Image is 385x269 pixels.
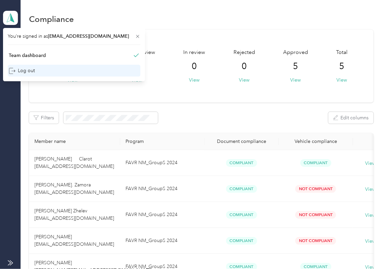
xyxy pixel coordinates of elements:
[328,112,374,124] button: Edit columns
[184,49,205,57] span: In review
[34,156,114,169] span: [PERSON_NAME] Clarot [EMAIL_ADDRESS][DOMAIN_NAME]
[295,211,336,219] span: Not Compliant
[347,231,385,269] iframe: Everlance-gr Chat Button Frame
[192,61,197,72] span: 0
[242,61,247,72] span: 0
[29,112,59,124] button: Filters
[295,237,336,245] span: Not Compliant
[226,237,257,245] span: Compliant
[233,49,255,57] span: Rejected
[120,133,204,150] th: Program
[120,176,204,202] td: FAVR NM_GroupS 2024
[239,77,249,84] button: View
[34,234,114,247] span: [PERSON_NAME] [EMAIL_ADDRESS][DOMAIN_NAME]
[210,139,273,144] div: Document compliance
[189,77,200,84] button: View
[9,67,35,74] div: Log out
[120,150,204,176] td: FAVR NM_GroupS 2024
[226,159,257,167] span: Compliant
[9,52,46,59] div: Team dashboard
[226,211,257,219] span: Compliant
[339,61,344,72] span: 5
[34,182,114,195] span: [PERSON_NAME]. Zamora [EMAIL_ADDRESS][DOMAIN_NAME]
[293,61,298,72] span: 5
[283,49,308,57] span: Approved
[120,202,204,228] td: FAVR NM_GroupS 2024
[336,77,347,84] button: View
[29,133,120,150] th: Member name
[300,159,331,167] span: Compliant
[295,185,336,193] span: Not Compliant
[34,208,114,221] span: [PERSON_NAME] Zhelev [EMAIL_ADDRESS][DOMAIN_NAME]
[226,185,257,193] span: Compliant
[120,228,204,254] td: FAVR NM_GroupS 2024
[48,33,129,39] span: [EMAIL_ADDRESS][DOMAIN_NAME]
[290,77,301,84] button: View
[8,33,140,40] span: You’re signed in as
[284,139,348,144] div: Vehicle compliance
[336,49,348,57] span: Total
[29,16,74,23] h1: Compliance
